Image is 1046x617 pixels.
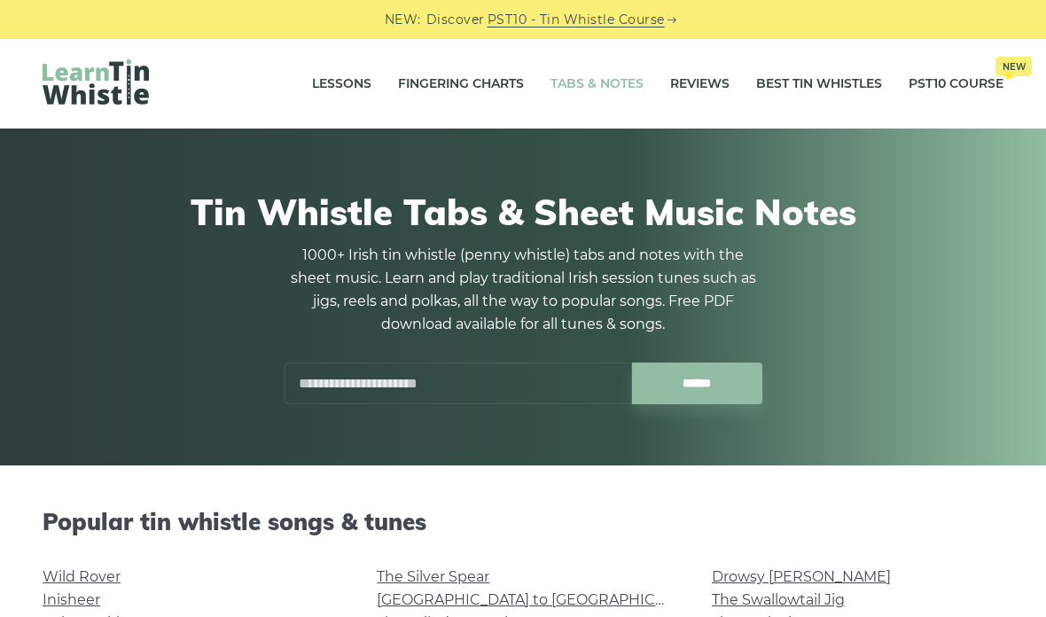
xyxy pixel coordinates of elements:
a: The Silver Spear [377,568,489,585]
span: New [995,57,1032,76]
a: Lessons [312,62,371,106]
a: Wild Rover [43,568,121,585]
img: LearnTinWhistle.com [43,59,149,105]
a: PST10 CourseNew [909,62,1003,106]
h2: Popular tin whistle songs & tunes [43,508,1003,535]
a: [GEOGRAPHIC_DATA] to [GEOGRAPHIC_DATA] [377,591,704,608]
a: Inisheer [43,591,100,608]
p: 1000+ Irish tin whistle (penny whistle) tabs and notes with the sheet music. Learn and play tradi... [284,244,762,336]
a: Reviews [670,62,730,106]
a: The Swallowtail Jig [712,591,845,608]
a: Drowsy [PERSON_NAME] [712,568,891,585]
h1: Tin Whistle Tabs & Sheet Music Notes [51,191,995,233]
a: Best Tin Whistles [756,62,882,106]
a: Fingering Charts [398,62,524,106]
a: Tabs & Notes [550,62,644,106]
